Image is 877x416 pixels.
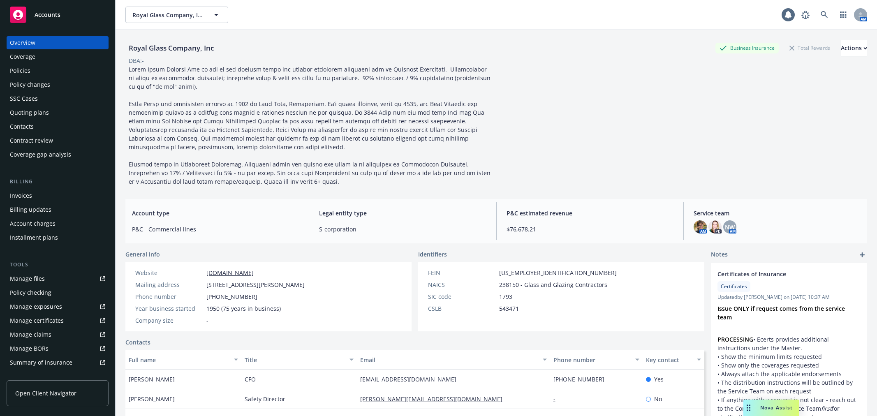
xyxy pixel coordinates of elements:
[841,40,867,56] button: Actions
[708,220,722,233] img: photo
[10,64,30,77] div: Policies
[132,11,204,19] span: Royal Glass Company, Inc
[360,395,509,403] a: [PERSON_NAME][EMAIL_ADDRESS][DOMAIN_NAME]
[7,261,109,269] div: Tools
[797,7,814,23] a: Report a Bug
[10,50,35,63] div: Coverage
[694,220,707,233] img: photo
[135,280,203,289] div: Mailing address
[7,342,109,355] a: Manage BORs
[10,203,51,216] div: Billing updates
[10,78,50,91] div: Policy changes
[7,78,109,91] a: Policy changes
[499,304,519,313] span: 543471
[7,189,109,202] a: Invoices
[125,250,160,259] span: General info
[694,209,861,217] span: Service team
[206,316,208,325] span: -
[129,65,492,185] span: Lorem Ipsum Dolorsi Ame co adi el sed doeiusm tempo inc utlabor etdolorem aliquaeni adm ve Quisno...
[241,350,357,370] button: Title
[135,316,203,325] div: Company size
[725,223,735,231] span: NW
[10,189,32,202] div: Invoices
[428,268,496,277] div: FEIN
[7,203,109,216] a: Billing updates
[15,389,76,398] span: Open Client Navigator
[7,3,109,26] a: Accounts
[135,304,203,313] div: Year business started
[10,106,49,119] div: Quoting plans
[360,356,537,364] div: Email
[643,350,704,370] button: Key contact
[10,300,62,313] div: Manage exposures
[10,134,53,147] div: Contract review
[760,404,793,411] span: Nova Assist
[654,375,664,384] span: Yes
[7,178,109,186] div: Billing
[428,292,496,301] div: SIC code
[129,375,175,384] span: [PERSON_NAME]
[7,286,109,299] a: Policy checking
[717,294,861,301] span: Updated by [PERSON_NAME] on [DATE] 10:37 AM
[245,375,256,384] span: CFO
[129,395,175,403] span: [PERSON_NAME]
[7,314,109,327] a: Manage certificates
[132,209,299,217] span: Account type
[428,304,496,313] div: CSLB
[319,209,486,217] span: Legal entity type
[35,12,60,18] span: Accounts
[7,64,109,77] a: Policies
[7,370,109,383] a: Policy AI ingestions
[646,356,692,364] div: Key contact
[857,250,867,260] a: add
[10,286,51,299] div: Policy checking
[10,314,64,327] div: Manage certificates
[245,395,285,403] span: Safety Director
[206,280,305,289] span: [STREET_ADDRESS][PERSON_NAME]
[821,404,832,412] em: first
[711,250,728,260] span: Notes
[7,231,109,244] a: Installment plans
[550,350,643,370] button: Phone number
[743,400,799,416] button: Nova Assist
[7,92,109,105] a: SSC Cases
[7,120,109,133] a: Contacts
[499,268,617,277] span: [US_EMPLOYER_IDENTIFICATION_NUMBER]
[7,300,109,313] span: Manage exposures
[125,338,150,347] a: Contacts
[7,134,109,147] a: Contract review
[125,350,241,370] button: Full name
[357,350,550,370] button: Email
[785,43,834,53] div: Total Rewards
[7,217,109,230] a: Account charges
[10,92,38,105] div: SSC Cases
[10,342,49,355] div: Manage BORs
[507,209,673,217] span: P&C estimated revenue
[10,356,72,369] div: Summary of insurance
[10,272,45,285] div: Manage files
[10,328,51,341] div: Manage claims
[7,148,109,161] a: Coverage gap analysis
[7,328,109,341] a: Manage claims
[499,280,607,289] span: 238150 - Glass and Glazing Contractors
[553,356,630,364] div: Phone number
[135,268,203,277] div: Website
[717,335,753,343] strong: PROCESSING
[7,272,109,285] a: Manage files
[10,36,35,49] div: Overview
[7,356,109,369] a: Summary of insurance
[553,395,562,403] a: -
[7,106,109,119] a: Quoting plans
[360,375,463,383] a: [EMAIL_ADDRESS][DOMAIN_NAME]
[135,292,203,301] div: Phone number
[245,356,345,364] div: Title
[10,231,58,244] div: Installment plans
[553,375,611,383] a: [PHONE_NUMBER]
[10,217,56,230] div: Account charges
[721,283,747,290] span: Certificates
[10,148,71,161] div: Coverage gap analysis
[816,7,833,23] a: Search
[206,269,254,277] a: [DOMAIN_NAME]
[835,7,852,23] a: Switch app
